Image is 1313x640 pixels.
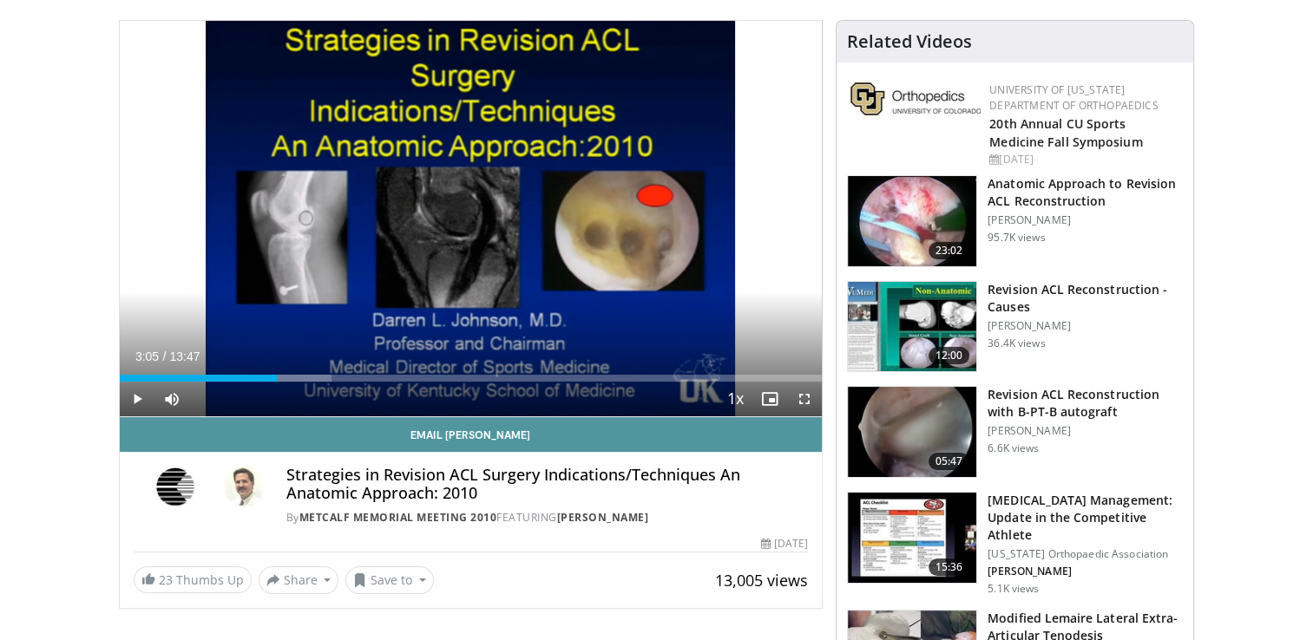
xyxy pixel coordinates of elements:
span: 12:00 [929,347,970,364]
a: 23:02 Anatomic Approach to Revision ACL Reconstruction [PERSON_NAME] 95.7K views [847,175,1183,267]
a: 12:00 Revision ACL Reconstruction - Causes [PERSON_NAME] 36.4K views [847,281,1183,373]
div: By FEATURING [286,510,809,526]
img: fu_1.png.150x105_q85_crop-smart_upscale.jpg [848,176,976,266]
a: Email [PERSON_NAME] [120,417,823,452]
span: 13,005 views [715,570,808,591]
a: University of [US_STATE] Department of Orthopaedics [989,82,1158,113]
img: 38890_0000_3.png.150x105_q85_crop-smart_upscale.jpg [848,387,976,477]
p: [PERSON_NAME] [988,424,1183,438]
p: [PERSON_NAME] [988,565,1183,578]
img: feAgcbrvkPN5ynqH5hMDoxOjByOzd1EX_1.150x105_q85_crop-smart_upscale.jpg [848,282,976,372]
div: [DATE] [989,152,1179,167]
button: Share [259,566,339,594]
span: 13:47 [169,349,200,363]
span: / [163,349,167,363]
p: [PERSON_NAME] [988,213,1183,227]
p: 95.7K views [988,231,1045,245]
a: 20th Annual CU Sports Medicine Fall Symposium [989,115,1142,150]
a: 23 Thumbs Up [134,566,252,593]
img: 355603a8-37da-49b6-856f-e00d7e9307d3.png.150x105_q85_autocrop_double_scale_upscale_version-0.2.png [850,82,981,115]
a: [PERSON_NAME] [557,510,649,525]
img: Metcalf Memorial Meeting 2010 [134,466,217,507]
span: 05:47 [929,453,970,470]
button: Enable picture-in-picture mode [752,382,787,416]
span: 23:02 [929,242,970,259]
h4: Strategies in Revision ACL Surgery Indications/Techniques An Anatomic Approach: 2010 [286,466,809,503]
video-js: Video Player [120,21,823,417]
p: [PERSON_NAME] [988,319,1183,333]
h3: Revision ACL Reconstruction - Causes [988,281,1183,316]
span: 23 [159,571,173,588]
p: 36.4K views [988,336,1045,350]
button: Mute [154,382,189,416]
button: Playback Rate [718,382,752,416]
button: Play [120,382,154,416]
a: 15:36 [MEDICAL_DATA] Management: Update in the Competitive Athlete [US_STATE] Orthopaedic Associa... [847,492,1183,596]
div: [DATE] [761,536,808,552]
button: Save to [345,566,434,594]
a: Metcalf Memorial Meeting 2010 [299,510,497,525]
h3: Revision ACL Reconstruction with B-PT-B autograft [988,386,1183,421]
img: 96c4158f-fd48-4bc2-8582-bbc5b241b729.150x105_q85_crop-smart_upscale.jpg [848,493,976,583]
span: 15:36 [929,558,970,576]
div: Progress Bar [120,375,823,382]
h3: [MEDICAL_DATA] Management: Update in the Competitive Athlete [988,492,1183,544]
h3: Anatomic Approach to Revision ACL Reconstruction [988,175,1183,210]
p: 5.1K views [988,582,1039,596]
p: [US_STATE] Orthopaedic Association [988,547,1183,561]
span: 3:05 [135,349,159,363]
img: Avatar [224,466,266,507]
button: Fullscreen [787,382,822,416]
a: 05:47 Revision ACL Reconstruction with B-PT-B autograft [PERSON_NAME] 6.6K views [847,386,1183,478]
h4: Related Videos [847,31,972,52]
p: 6.6K views [988,441,1039,455]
